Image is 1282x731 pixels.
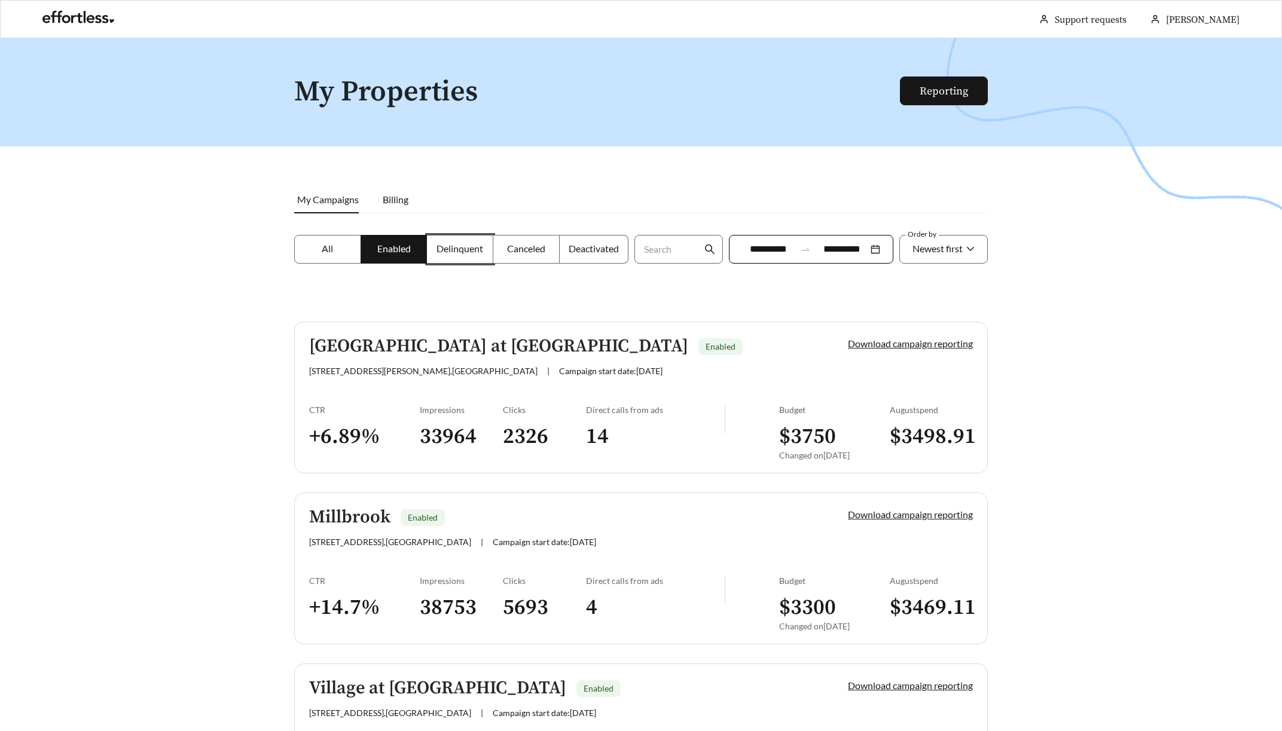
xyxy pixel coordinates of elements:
h3: 14 [586,423,724,450]
div: Budget [779,405,890,415]
span: | [481,537,483,547]
span: Campaign start date: [DATE] [559,366,663,376]
span: Enabled [584,683,613,693]
h3: 38753 [420,594,503,621]
a: Download campaign reporting [848,509,973,520]
span: All [322,243,333,254]
div: Changed on [DATE] [779,450,890,460]
span: [STREET_ADDRESS][PERSON_NAME] , [GEOGRAPHIC_DATA] [309,366,538,376]
h3: $ 3498.91 [890,423,973,450]
a: [GEOGRAPHIC_DATA] at [GEOGRAPHIC_DATA]Enabled[STREET_ADDRESS][PERSON_NAME],[GEOGRAPHIC_DATA]|Camp... [294,322,988,473]
h3: + 14.7 % [309,594,420,621]
span: Deactivated [569,243,619,254]
h3: 2326 [503,423,586,450]
img: line [724,576,725,604]
div: August spend [890,405,973,415]
div: Direct calls from ads [586,405,724,415]
div: Changed on [DATE] [779,621,890,631]
span: swap-right [800,244,811,255]
span: Newest first [912,243,963,254]
a: Support requests [1055,14,1127,26]
h3: + 6.89 % [309,423,420,450]
span: Enabled [706,341,735,351]
span: to [800,244,811,255]
span: Delinquent [437,243,483,254]
div: Budget [779,576,890,586]
h1: My Properties [294,77,901,108]
h5: Village at [GEOGRAPHIC_DATA] [309,678,566,698]
h3: $ 3750 [779,423,890,450]
div: Impressions [420,405,503,415]
div: Impressions [420,576,503,586]
span: Enabled [408,512,438,522]
span: [STREET_ADDRESS] , [GEOGRAPHIC_DATA] [309,708,471,718]
h5: [GEOGRAPHIC_DATA] at [GEOGRAPHIC_DATA] [309,337,688,356]
h3: $ 3300 [779,594,890,621]
a: Reporting [920,84,968,98]
span: My Campaigns [297,194,359,205]
span: | [547,366,550,376]
h5: Millbrook [309,507,390,527]
div: Clicks [503,405,586,415]
img: line [724,405,725,433]
div: CTR [309,405,420,415]
div: Clicks [503,576,586,586]
h3: 33964 [420,423,503,450]
h3: 4 [586,594,724,621]
span: [STREET_ADDRESS] , [GEOGRAPHIC_DATA] [309,537,471,547]
span: Billing [383,194,408,205]
span: [PERSON_NAME] [1166,14,1240,26]
a: Download campaign reporting [848,338,973,349]
span: Canceled [507,243,545,254]
a: MillbrookEnabled[STREET_ADDRESS],[GEOGRAPHIC_DATA]|Campaign start date:[DATE]Download campaign re... [294,493,988,644]
a: Download campaign reporting [848,680,973,691]
button: Reporting [900,77,988,105]
div: Direct calls from ads [586,576,724,586]
span: search [704,244,715,255]
span: | [481,708,483,718]
span: Campaign start date: [DATE] [493,708,596,718]
span: Enabled [377,243,411,254]
h3: 5693 [503,594,586,621]
span: Campaign start date: [DATE] [493,537,596,547]
div: CTR [309,576,420,586]
div: August spend [890,576,973,586]
h3: $ 3469.11 [890,594,973,621]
